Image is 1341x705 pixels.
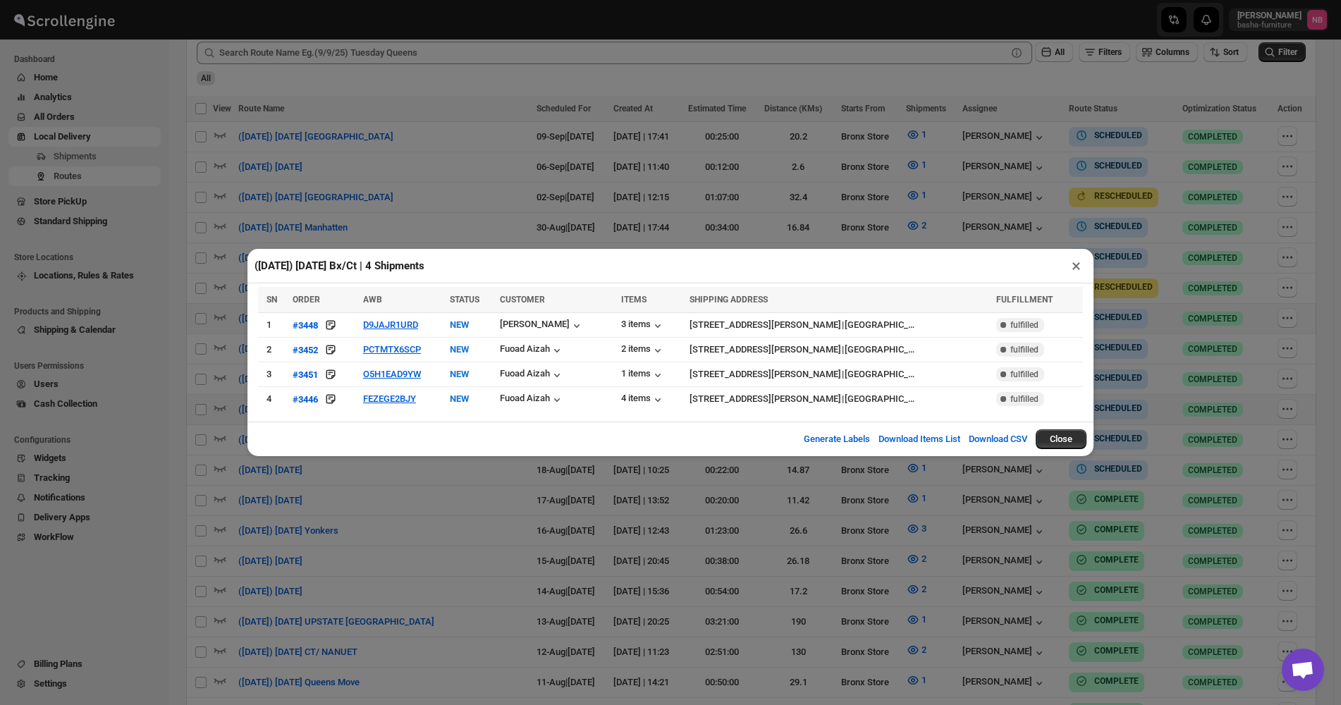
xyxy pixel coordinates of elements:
[621,368,665,382] button: 1 items
[450,319,469,330] span: NEW
[621,319,665,333] button: 3 items
[690,318,988,332] div: |
[690,392,988,406] div: |
[363,295,382,305] span: AWB
[450,295,479,305] span: STATUS
[258,338,288,362] td: 2
[293,345,318,355] div: #3452
[293,367,318,381] button: #3451
[690,367,988,381] div: |
[690,295,768,305] span: SHIPPING ADDRESS
[258,362,288,387] td: 3
[500,295,545,305] span: CUSTOMER
[996,295,1053,305] span: FULFILLMENT
[450,369,469,379] span: NEW
[690,343,841,357] div: [STREET_ADDRESS][PERSON_NAME]
[690,392,841,406] div: [STREET_ADDRESS][PERSON_NAME]
[690,343,988,357] div: |
[1010,369,1039,380] span: fulfilled
[450,344,469,355] span: NEW
[500,319,584,333] button: [PERSON_NAME]
[1010,344,1039,355] span: fulfilled
[293,295,320,305] span: ORDER
[363,369,421,379] button: O5H1EAD9YW
[960,425,1036,453] button: Download CSV
[500,393,564,407] button: Fuoad Aizah
[293,343,318,357] button: #3452
[690,367,841,381] div: [STREET_ADDRESS][PERSON_NAME]
[795,425,878,453] button: Generate Labels
[363,393,416,404] button: FEZEGE2BJY
[621,343,665,357] button: 2 items
[258,387,288,412] td: 4
[845,392,915,406] div: [GEOGRAPHIC_DATA]
[1036,429,1086,449] button: Close
[1282,649,1324,691] a: Open chat
[500,368,564,382] button: Fuoad Aizah
[363,319,418,330] button: D9JAJR1URD
[293,320,318,331] div: #3448
[363,344,421,355] button: PCTMTX6SCP
[845,343,915,357] div: [GEOGRAPHIC_DATA]
[845,318,915,332] div: [GEOGRAPHIC_DATA] Planning Region
[267,295,277,305] span: SN
[1010,319,1039,331] span: fulfilled
[293,392,318,406] button: #3446
[1066,256,1086,276] button: ×
[690,318,841,332] div: [STREET_ADDRESS][PERSON_NAME]
[293,369,318,380] div: #3451
[293,318,318,332] button: #3448
[621,295,647,305] span: ITEMS
[500,343,564,357] button: Fuoad Aizah
[621,393,665,407] button: 4 items
[293,394,318,405] div: #3446
[255,259,424,273] h2: ([DATE]) [DATE] Bx/Ct | 4 Shipments
[845,367,915,381] div: [GEOGRAPHIC_DATA]
[1010,393,1039,405] span: fulfilled
[258,313,288,338] td: 1
[450,393,469,404] span: NEW
[870,425,969,453] button: Download Items List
